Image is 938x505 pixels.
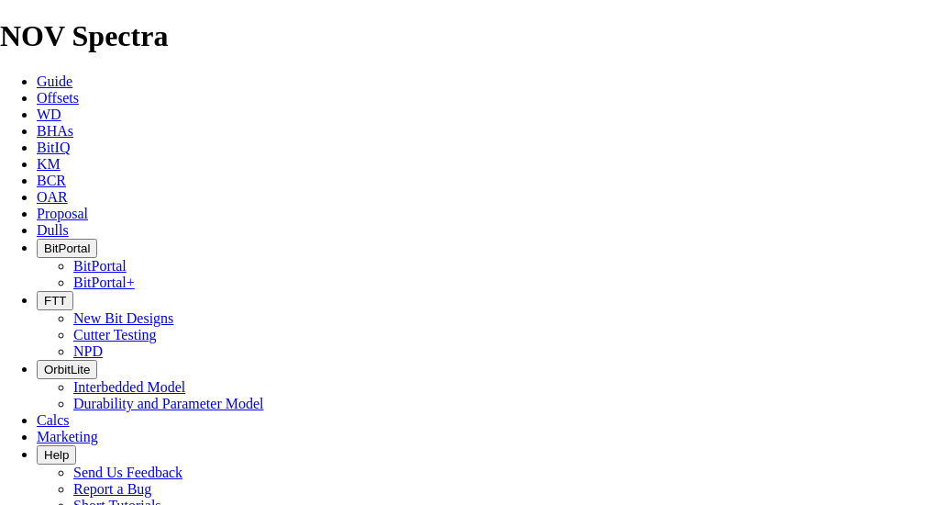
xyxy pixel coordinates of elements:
[37,412,70,428] a: Calcs
[73,465,182,480] a: Send Us Feedback
[73,379,185,395] a: Interbedded Model
[37,222,69,238] a: Dulls
[73,481,151,497] a: Report a Bug
[37,123,73,139] a: BHAs
[37,107,61,122] a: WD
[37,90,79,106] a: Offsets
[73,327,157,342] a: Cutter Testing
[44,363,90,376] span: OrbitLite
[37,429,98,444] a: Marketing
[37,173,66,188] a: BCR
[37,239,97,258] button: BitPortal
[37,445,76,465] button: Help
[37,291,73,310] button: FTT
[44,294,66,308] span: FTT
[73,275,135,290] a: BitPortal+
[37,206,88,221] a: Proposal
[73,396,264,411] a: Durability and Parameter Model
[44,448,69,462] span: Help
[37,140,70,155] a: BitIQ
[73,258,127,274] a: BitPortal
[37,73,72,89] a: Guide
[73,343,103,359] a: NPD
[37,156,61,172] a: KM
[44,241,90,255] span: BitPortal
[37,360,97,379] button: OrbitLite
[73,310,173,326] a: New Bit Designs
[37,189,68,205] a: OAR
